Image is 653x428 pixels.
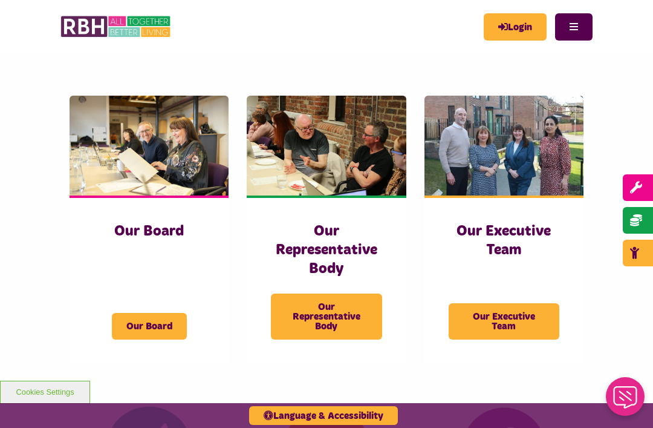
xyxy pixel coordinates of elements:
iframe: Netcall Web Assistant for live chat [599,374,653,428]
img: RBH [60,12,172,41]
span: Our Board [112,313,187,340]
span: Our Representative Body [271,294,382,340]
h3: Our Representative Body [271,222,382,279]
h3: Our Executive Team [449,222,559,260]
a: MyRBH [484,13,547,41]
img: Rep Body [247,96,406,196]
a: Our Board Our Board [70,96,229,364]
img: RBH Board 1 [70,96,229,196]
span: Our Executive Team [449,303,559,340]
button: Language & Accessibility [249,406,398,425]
button: Navigation [555,13,593,41]
img: RBH Executive Team [424,96,583,196]
a: Our Executive Team Our Executive Team [424,96,583,364]
h3: Our Board [94,222,204,241]
a: Our Representative Body Our Representative Body [247,96,406,364]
